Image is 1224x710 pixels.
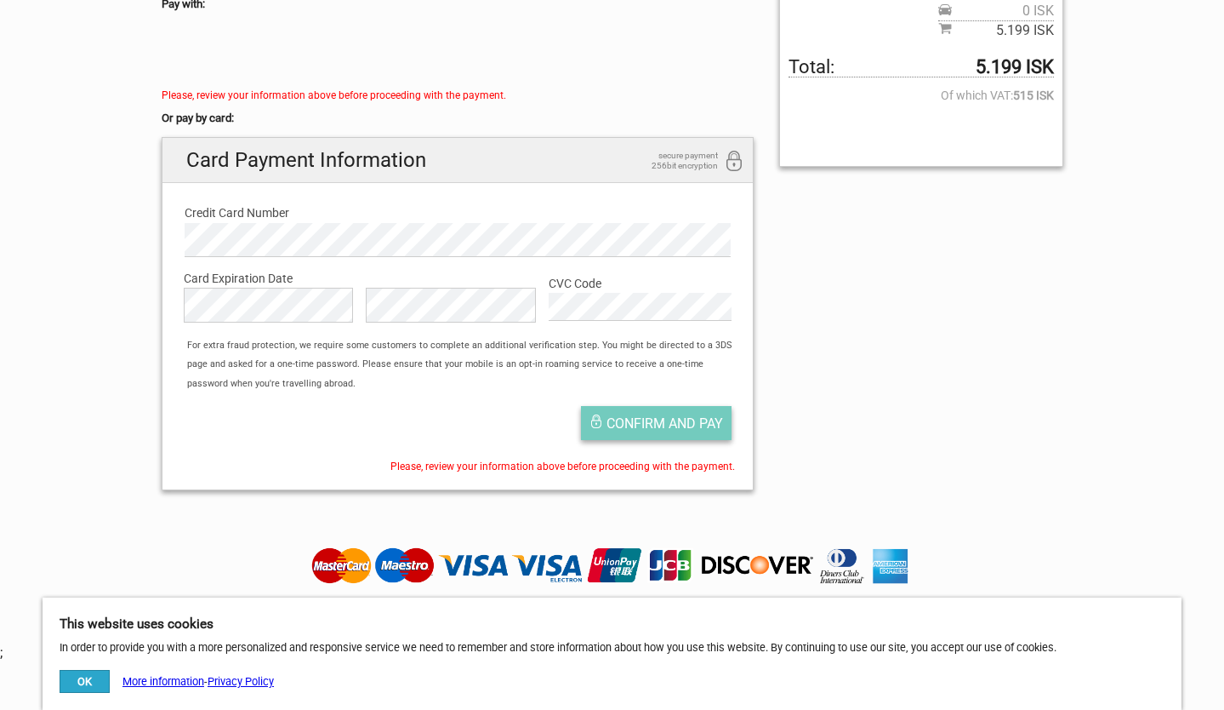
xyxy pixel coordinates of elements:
[938,20,1054,40] span: Subtotal
[162,35,315,69] iframe: Secure payment button frame
[43,598,1181,710] div: In order to provide you with a more personalized and responsive service we need to remember and s...
[307,547,917,586] img: Tourdesk accepts
[952,2,1054,20] span: 0 ISK
[60,670,110,693] button: OK
[938,2,1054,20] span: Pickup price
[788,58,1053,77] span: Total to be paid
[184,269,732,288] label: Card Expiration Date
[1013,86,1054,105] strong: 515 ISK
[162,86,754,105] div: Please, review your information above before proceeding with the payment.
[24,30,192,43] p: We're away right now. Please check back later!
[122,675,204,688] a: More information
[196,26,216,47] button: Open LiveChat chat widget
[179,336,753,393] div: For extra fraud protection, we require some customers to complete an additional verification step...
[788,86,1053,105] span: Of which VAT:
[606,415,723,432] span: Confirm and pay
[549,274,732,293] label: CVC Code
[976,58,1054,77] strong: 5.199 ISK
[952,21,1054,40] span: 5.199 ISK
[581,406,732,440] button: Confirm and pay
[162,109,754,128] h5: Or pay by card:
[307,585,917,644] div: | | |
[60,670,274,693] div: -
[633,151,718,171] span: secure payment 256bit encryption
[60,615,1164,633] h5: This website uses cookies
[171,457,745,476] div: Please, review your information above before proceeding with the payment.
[185,203,732,222] label: Credit Card Number
[724,151,744,174] i: 256bit encryption
[208,675,274,688] a: Privacy Policy
[162,138,754,183] h2: Card Payment Information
